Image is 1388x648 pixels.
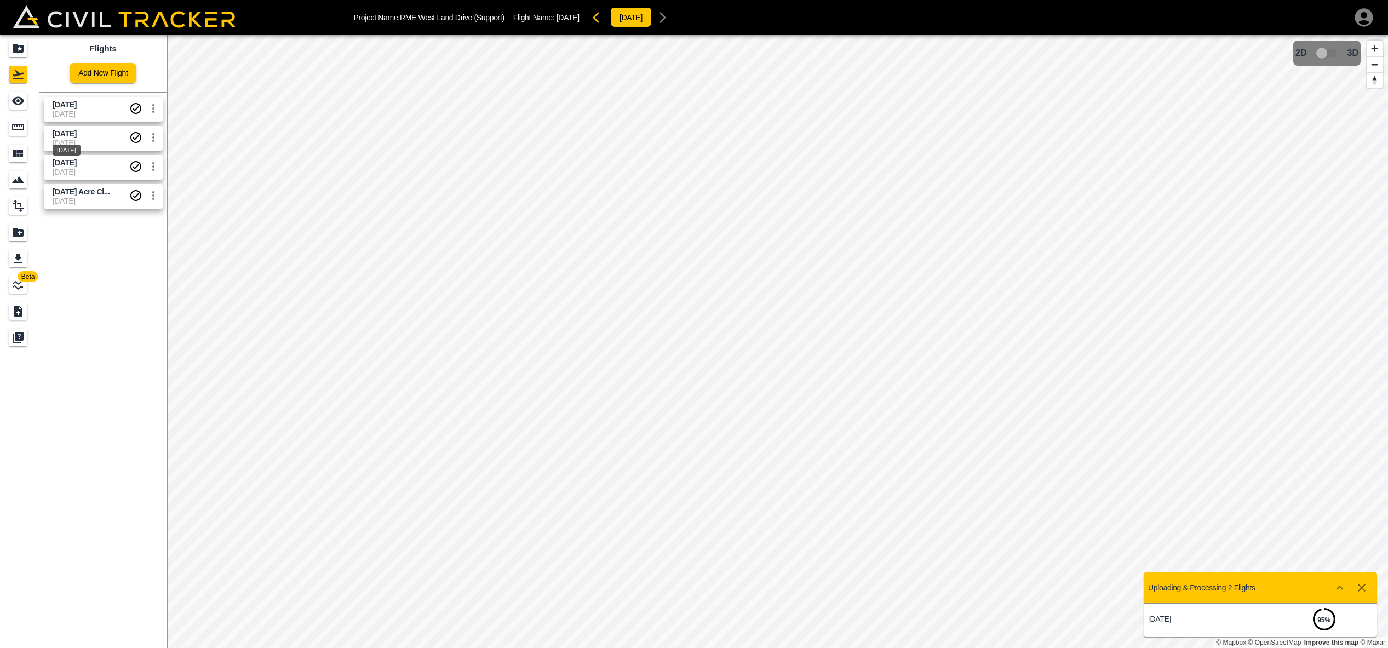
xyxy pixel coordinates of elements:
strong: 95 % [1317,616,1330,624]
a: OpenStreetMap [1248,639,1301,646]
canvas: Map [167,35,1388,648]
button: Show more [1329,577,1351,599]
a: Maxar [1360,639,1385,646]
p: Project Name: RME West Land Drive (Support) [354,13,504,22]
a: Mapbox [1216,639,1246,646]
button: Zoom out [1367,56,1383,72]
button: Reset bearing to north [1367,72,1383,88]
span: 3D model not uploaded yet [1311,43,1343,64]
span: [DATE] [557,13,580,22]
p: Uploading & Processing 2 Flights [1148,583,1255,592]
span: 3D [1347,48,1358,58]
div: [DATE] [53,145,81,156]
a: Map feedback [1304,639,1358,646]
p: [DATE] [1148,615,1260,623]
img: Civil Tracker [13,5,236,28]
span: 2D [1295,48,1306,58]
button: Zoom in [1367,41,1383,56]
p: Flight Name: [513,13,580,22]
button: [DATE] [610,7,652,27]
